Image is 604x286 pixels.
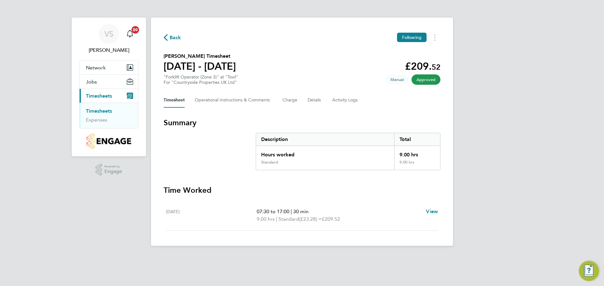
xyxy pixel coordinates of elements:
a: Timesheets [86,108,112,114]
button: Following [397,33,427,42]
div: 9.00 hrs [394,146,440,160]
span: Timesheets [86,93,112,99]
span: Engage [104,169,122,174]
div: [DATE] [166,208,257,223]
button: Timesheets [80,89,138,103]
span: Following [402,35,422,40]
span: Standard [278,215,299,223]
a: Powered byEngage [96,164,122,176]
div: Hours worked [256,146,394,160]
button: Charge [282,93,298,108]
span: Back [170,34,181,41]
a: Go to home page [79,133,138,149]
span: Network [86,65,106,71]
div: Standard [261,160,278,165]
button: Details [308,93,322,108]
div: Description [256,133,394,146]
div: "Forklift Operator (Zone 3)" at "Tovil" [164,74,238,85]
a: Expenses [86,117,107,123]
span: | [276,216,277,222]
button: Back [164,34,181,41]
div: Summary [256,133,440,170]
button: Timesheet [164,93,185,108]
span: 07:30 to 17:00 [257,208,289,214]
span: | [291,208,292,214]
img: countryside-properties-logo-retina.png [87,133,131,149]
button: Timesheets Menu [429,33,440,42]
div: Timesheets [80,103,138,128]
button: Network [80,61,138,74]
div: For "Countryside Properties UK Ltd" [164,80,238,85]
nav: Main navigation [72,18,146,156]
button: Operational Instructions & Comments [195,93,272,108]
a: VS[PERSON_NAME] [79,24,138,54]
span: Jobs [86,79,97,85]
span: 20 [131,26,139,34]
div: 9.00 hrs [394,160,440,170]
div: Total [394,133,440,146]
button: Jobs [80,75,138,89]
span: 52 [432,62,440,72]
span: 9.00 hrs [257,216,275,222]
span: 30 min [293,208,309,214]
span: This timesheet has been approved. [411,74,440,85]
span: £209.52 [322,216,340,222]
app-decimal: £209. [405,60,440,72]
button: Activity Logs [332,93,359,108]
span: Valentyn Samchuk [79,46,138,54]
span: This timesheet was manually created. [385,74,409,85]
h1: [DATE] - [DATE] [164,60,236,73]
h2: [PERSON_NAME] Timesheet [164,52,236,60]
a: 20 [124,24,136,44]
span: (£23.28) = [299,216,322,222]
h3: Time Worked [164,185,440,195]
span: Powered by [104,164,122,169]
a: View [426,208,438,215]
h3: Summary [164,118,440,128]
button: Engage Resource Center [579,261,599,281]
span: View [426,208,438,214]
span: VS [104,30,113,38]
section: Timesheet [164,118,440,231]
